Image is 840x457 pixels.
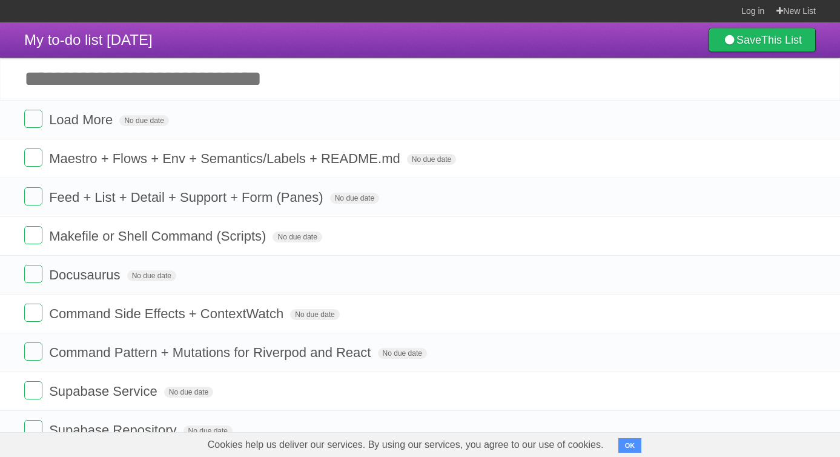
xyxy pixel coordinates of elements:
[378,348,427,359] span: No due date
[49,422,179,438] span: Supabase Repository
[24,110,42,128] label: Done
[273,232,322,242] span: No due date
[761,34,802,46] b: This List
[709,28,816,52] a: SaveThis List
[49,306,286,321] span: Command Side Effects + ContextWatch
[49,384,160,399] span: Supabase Service
[127,270,176,281] span: No due date
[196,433,616,457] span: Cookies help us deliver our services. By using our services, you agree to our use of cookies.
[164,387,213,398] span: No due date
[24,187,42,205] label: Done
[49,267,123,282] span: Docusaurus
[407,154,456,165] span: No due date
[24,32,153,48] span: My to-do list [DATE]
[49,190,326,205] span: Feed + List + Detail + Support + Form (Panes)
[618,438,642,453] button: OK
[49,345,374,360] span: Command Pattern + Mutations for Riverpod and React
[184,425,233,436] span: No due date
[24,304,42,322] label: Done
[24,148,42,167] label: Done
[119,115,168,126] span: No due date
[24,381,42,399] label: Done
[49,112,116,127] span: Load More
[24,226,42,244] label: Done
[24,265,42,283] label: Done
[49,151,403,166] span: Maestro + Flows + Env + Semantics/Labels + README.md
[290,309,339,320] span: No due date
[24,420,42,438] label: Done
[24,342,42,361] label: Done
[49,228,269,244] span: Makefile or Shell Command (Scripts)
[330,193,379,204] span: No due date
